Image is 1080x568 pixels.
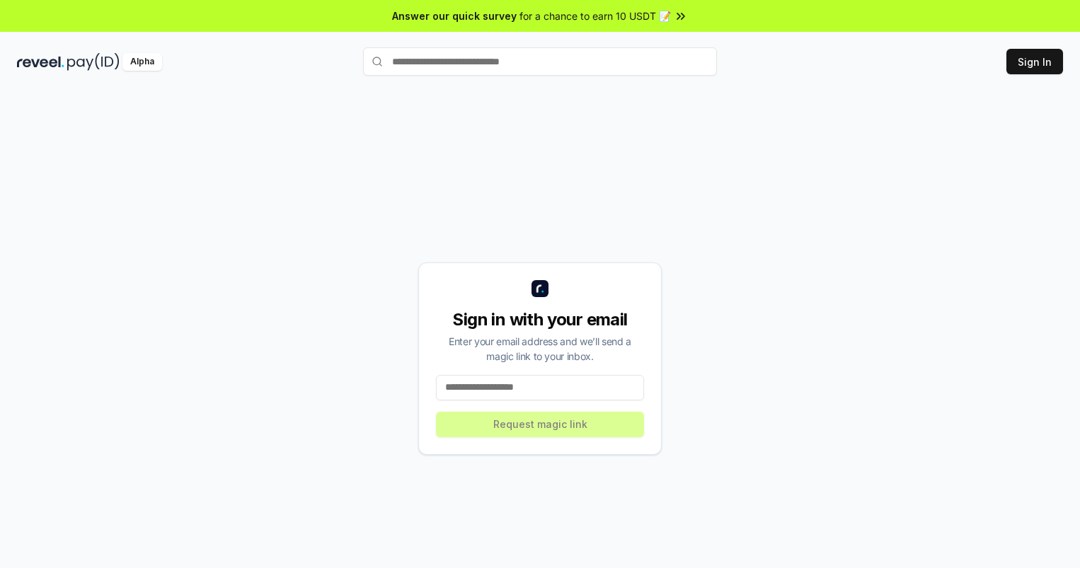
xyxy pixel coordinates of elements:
img: logo_small [532,280,548,297]
div: Sign in with your email [436,308,644,331]
img: pay_id [67,53,120,71]
div: Alpha [122,53,162,71]
button: Sign In [1006,49,1063,74]
div: Enter your email address and we’ll send a magic link to your inbox. [436,334,644,364]
span: Answer our quick survey [392,8,517,23]
span: for a chance to earn 10 USDT 📝 [519,8,671,23]
img: reveel_dark [17,53,64,71]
